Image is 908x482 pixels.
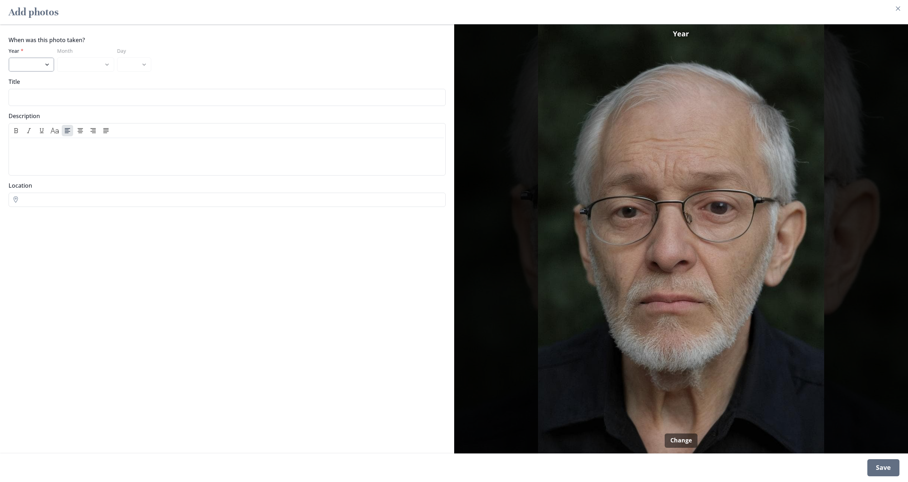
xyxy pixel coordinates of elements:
h2: Add photos [9,3,59,21]
label: Day [117,47,147,55]
span: Year [673,29,689,39]
button: Align left [62,125,73,136]
button: Close [892,3,904,14]
button: Align center [75,125,86,136]
button: Underline [36,125,47,136]
div: Save [867,459,899,476]
label: Location [9,181,441,190]
label: Title [9,77,441,86]
label: Description [9,112,441,120]
label: Year [9,47,50,55]
button: Bold [10,125,22,136]
button: Change [665,433,698,448]
label: Month [57,47,110,55]
select: Month [57,57,114,72]
img: Photo [457,24,906,453]
button: Italic [23,125,35,136]
select: Day [117,57,151,72]
button: Heading [49,125,60,136]
button: Align right [87,125,99,136]
legend: When was this photo taken? [9,36,85,44]
button: Align justify [100,125,112,136]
